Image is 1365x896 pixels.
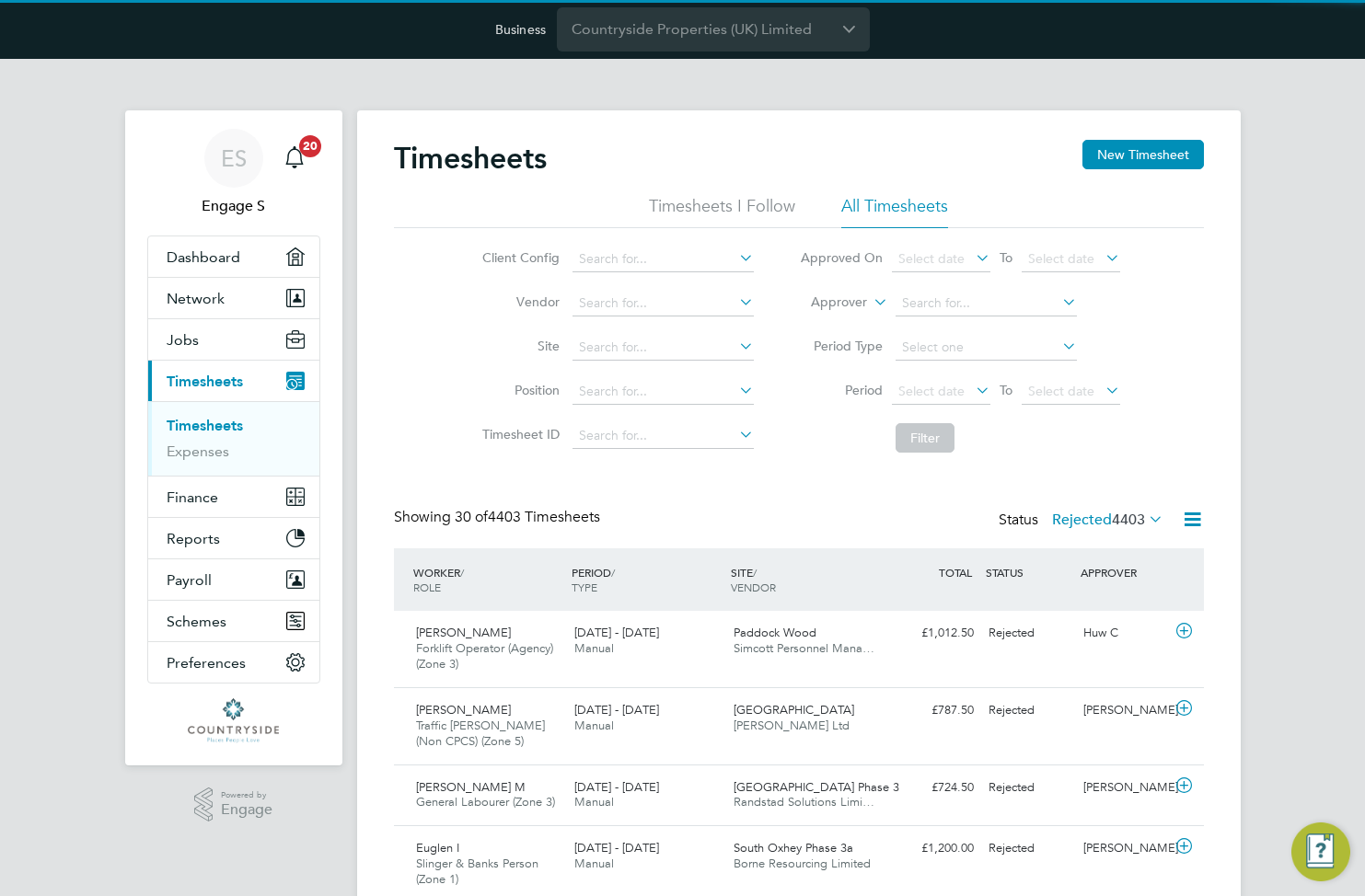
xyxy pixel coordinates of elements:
label: Client Config [477,249,560,266]
span: [PERSON_NAME] M [416,779,526,795]
button: New Timesheet [1082,140,1204,169]
span: [DATE] - [DATE] [574,840,659,856]
span: Dashboard [167,248,240,266]
span: Select date [898,383,965,399]
label: Position [477,382,560,398]
label: Approver [784,293,867,312]
span: Network [167,290,225,307]
button: Filter [896,423,954,453]
span: South Oxhey Phase 3a [734,840,853,856]
span: 20 [299,135,321,157]
span: ROLE [413,580,441,594]
span: 4403 [1112,511,1145,529]
label: Period [800,382,883,398]
span: Euglen I [416,840,459,856]
div: £1,200.00 [885,833,981,864]
div: Rejected [981,695,1077,726]
div: [PERSON_NAME] [1076,773,1172,803]
a: ESEngage S [147,129,320,217]
div: Showing [394,508,604,527]
span: 4403 Timesheets [455,508,600,526]
span: Timesheets [167,373,243,390]
input: Search for... [896,291,1077,316]
label: Period Type [800,338,883,354]
span: TYPE [572,580,597,594]
span: Engage [221,802,272,818]
span: Forklift Operator (Agency) (Zone 3) [416,640,553,672]
span: To [994,246,1018,270]
div: Huw C [1076,618,1172,649]
div: Rejected [981,618,1077,649]
span: Manual [574,794,614,810]
span: [DATE] - [DATE] [574,702,659,718]
li: All Timesheets [841,195,948,228]
a: Go to home page [147,698,320,743]
span: Preferences [167,654,246,672]
span: General Labourer (Zone 3) [416,794,555,810]
span: Engage S [147,195,320,217]
span: Randstad Solutions Limi… [734,794,874,810]
div: Timesheets [148,401,319,476]
button: Timesheets [148,361,319,401]
h2: Timesheets [394,140,547,177]
button: Payroll [148,559,319,600]
button: Reports [148,518,319,558]
div: Status [999,508,1167,534]
a: Powered byEngage [194,787,272,822]
a: Timesheets [167,417,243,434]
div: Rejected [981,773,1077,803]
button: Schemes [148,601,319,641]
span: Payroll [167,571,212,589]
div: STATUS [981,556,1077,589]
label: Rejected [1052,511,1163,529]
a: 20 [276,129,313,188]
span: 30 of [455,508,488,526]
div: WORKER [409,556,568,603]
input: Search for... [573,379,754,405]
a: Dashboard [148,236,319,277]
label: Timesheet ID [477,426,560,442]
span: [GEOGRAPHIC_DATA] [734,702,854,718]
input: Select one [896,335,1077,361]
div: SITE [726,556,885,603]
span: Slinger & Banks Person (Zone 1) [416,856,538,887]
span: / [753,565,757,580]
span: [DATE] - [DATE] [574,779,659,795]
button: Preferences [148,642,319,683]
span: Borne Resourcing Limited [734,856,871,871]
span: Traffic [PERSON_NAME] (Non CPCS) (Zone 5) [416,718,545,749]
span: ES [221,146,247,170]
span: To [994,378,1018,402]
span: / [611,565,615,580]
span: Manual [574,718,614,733]
button: Engage Resource Center [1291,822,1350,881]
span: Manual [574,640,614,656]
input: Search for... [573,247,754,272]
nav: Main navigation [125,110,342,765]
span: [PERSON_NAME] [416,625,511,640]
input: Search for... [573,423,754,449]
div: APPROVER [1076,556,1172,589]
img: countryside-properties-logo-retina.png [188,698,279,743]
label: Vendor [477,293,560,310]
button: Network [148,278,319,318]
span: Select date [1028,383,1094,399]
input: Search for... [573,335,754,361]
span: Manual [574,856,614,871]
span: Finance [167,488,218,506]
div: [PERSON_NAME] [1076,695,1172,726]
a: Expenses [167,442,229,460]
span: VENDOR [731,580,776,594]
span: [PERSON_NAME] Ltd [734,718,850,733]
span: [DATE] - [DATE] [574,625,659,640]
span: Select date [898,250,965,267]
span: TOTAL [939,565,972,580]
span: Schemes [167,613,226,630]
div: £1,012.50 [885,618,981,649]
span: Jobs [167,331,199,349]
span: Paddock Wood [734,625,816,640]
label: Site [477,338,560,354]
span: Powered by [221,787,272,803]
span: Simcott Personnel Mana… [734,640,874,656]
button: Finance [148,477,319,517]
